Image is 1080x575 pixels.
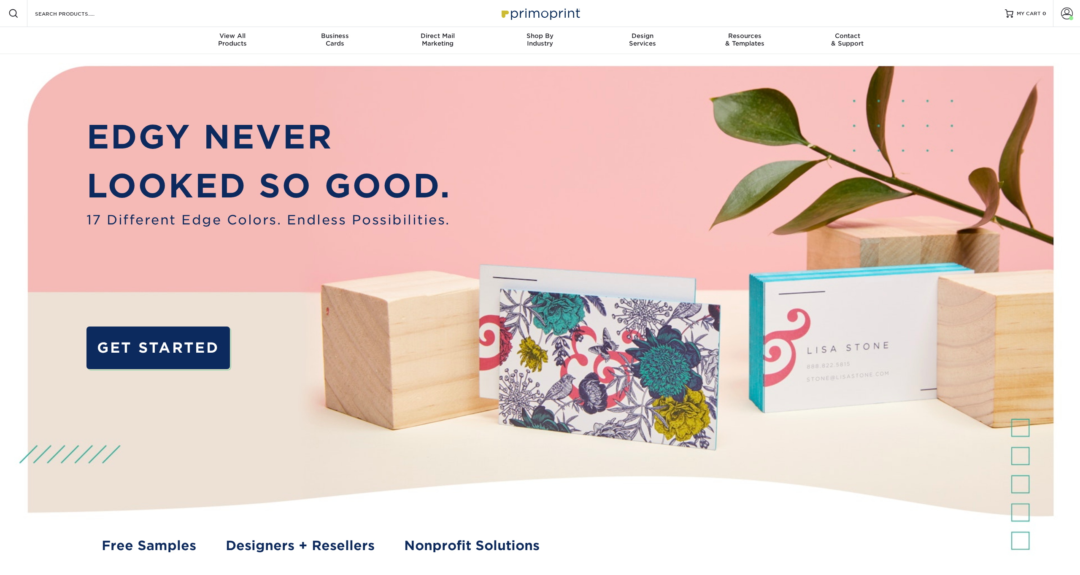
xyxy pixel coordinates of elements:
[796,32,899,40] span: Contact
[284,27,386,54] a: BusinessCards
[86,327,230,369] a: GET STARTED
[489,32,591,40] span: Shop By
[86,162,451,210] p: LOOKED SO GOOD.
[181,32,284,40] span: View All
[102,536,196,555] a: Free Samples
[694,27,796,54] a: Resources& Templates
[489,27,591,54] a: Shop ByIndustry
[226,536,375,555] a: Designers + Resellers
[796,27,899,54] a: Contact& Support
[796,32,899,47] div: & Support
[591,32,694,47] div: Services
[591,32,694,40] span: Design
[489,32,591,47] div: Industry
[1042,11,1046,16] span: 0
[86,210,451,229] span: 17 Different Edge Colors. Endless Possibilities.
[386,27,489,54] a: Direct MailMarketing
[284,32,386,47] div: Cards
[404,536,540,555] a: Nonprofit Solutions
[386,32,489,40] span: Direct Mail
[34,8,116,19] input: SEARCH PRODUCTS.....
[1017,10,1041,17] span: MY CART
[386,32,489,47] div: Marketing
[498,4,582,22] img: Primoprint
[86,113,451,161] p: EDGY NEVER
[181,27,284,54] a: View AllProducts
[591,27,694,54] a: DesignServices
[694,32,796,40] span: Resources
[284,32,386,40] span: Business
[181,32,284,47] div: Products
[694,32,796,47] div: & Templates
